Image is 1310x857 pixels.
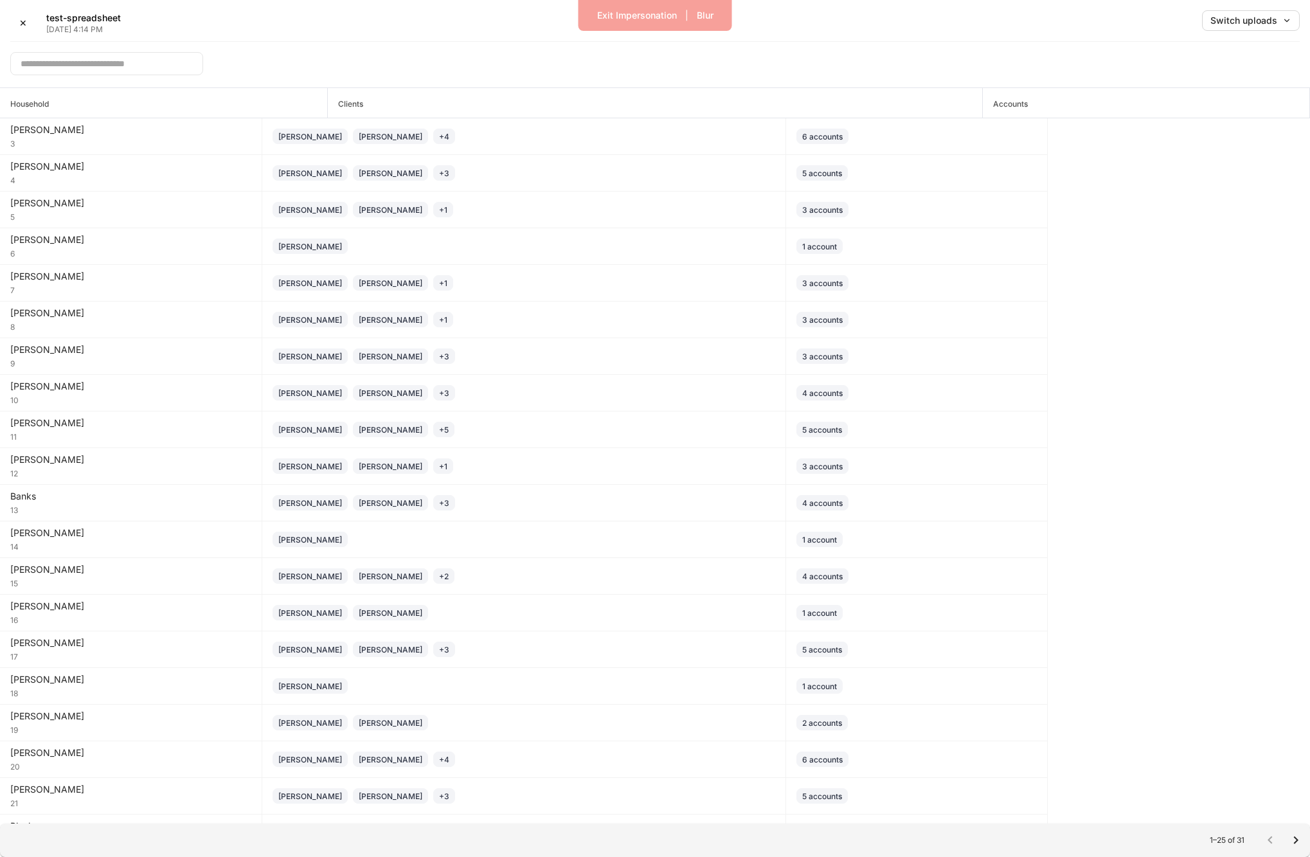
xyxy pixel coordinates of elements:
div: 15 [10,576,251,589]
p: [DATE] 4:14 PM [46,24,121,35]
div: 5 [10,210,251,222]
div: 8 [10,320,251,332]
div: + 3 [439,497,449,509]
div: 5 accounts [802,644,842,656]
div: [PERSON_NAME] [10,160,251,173]
div: [PERSON_NAME] [10,380,251,393]
div: [PERSON_NAME] [278,680,342,692]
div: [PERSON_NAME] [278,167,342,179]
div: 5 accounts [802,167,842,179]
h5: test-spreadsheet [46,12,121,24]
div: [PERSON_NAME] [10,343,251,356]
div: [PERSON_NAME] [278,790,342,802]
div: Black [10,820,251,833]
p: 1–25 of 31 [1210,835,1244,845]
div: Switch uploads [1210,16,1291,25]
div: [PERSON_NAME] [278,131,342,143]
div: [PERSON_NAME] [359,607,422,619]
div: [PERSON_NAME] [359,644,422,656]
div: 12 [10,466,251,479]
div: Exit Impersonation [597,11,677,20]
div: 14 [10,539,251,552]
div: 6 accounts [802,131,843,143]
div: [PERSON_NAME] [359,350,422,363]
div: + 4 [439,753,449,766]
div: 3 accounts [802,204,843,216]
div: [PERSON_NAME] [359,204,422,216]
div: [PERSON_NAME] [10,710,251,723]
div: [PERSON_NAME] [10,417,251,429]
div: + 3 [439,644,449,656]
div: [PERSON_NAME] [278,607,342,619]
div: [PERSON_NAME] [10,233,251,246]
div: + 3 [439,350,449,363]
div: [PERSON_NAME] [10,783,251,796]
button: Go to next page [1283,827,1309,853]
div: [PERSON_NAME] [278,387,342,399]
div: 18 [10,686,251,699]
div: [PERSON_NAME] [359,790,422,802]
div: [PERSON_NAME] [278,424,342,436]
div: [PERSON_NAME] [278,314,342,326]
div: 17 [10,649,251,662]
div: [PERSON_NAME] [278,644,342,656]
div: 3 [10,136,251,149]
div: [PERSON_NAME] [359,277,422,289]
div: 6 accounts [802,753,843,766]
div: 6 [10,246,251,259]
div: 19 [10,723,251,735]
div: [PERSON_NAME] [10,527,251,539]
button: ✕ [10,10,36,36]
div: [PERSON_NAME] [10,270,251,283]
div: 13 [10,503,251,516]
div: + 1 [439,460,447,473]
div: + 2 [439,570,449,582]
div: 20 [10,759,251,772]
div: [PERSON_NAME] [278,350,342,363]
div: [PERSON_NAME] [10,307,251,320]
div: [PERSON_NAME] [278,277,342,289]
div: 5 accounts [802,424,842,436]
div: 16 [10,613,251,626]
div: [PERSON_NAME] [359,167,422,179]
div: [PERSON_NAME] [278,570,342,582]
h6: Clients [328,98,363,110]
div: 3 accounts [802,277,843,289]
div: 4 [10,173,251,186]
div: [PERSON_NAME] [10,636,251,649]
div: [PERSON_NAME] [359,314,422,326]
div: [PERSON_NAME] [10,197,251,210]
div: 4 accounts [802,387,843,399]
h6: Accounts [983,98,1028,110]
div: [PERSON_NAME] [359,570,422,582]
div: [PERSON_NAME] [10,673,251,686]
div: [PERSON_NAME] [278,753,342,766]
div: 3 accounts [802,350,843,363]
div: + 5 [439,424,449,436]
div: [PERSON_NAME] [359,131,422,143]
div: + 1 [439,204,447,216]
button: Blur [688,5,722,26]
div: [PERSON_NAME] [359,424,422,436]
div: 1 account [802,607,837,619]
span: Clients [328,88,982,118]
div: 9 [10,356,251,369]
div: 4 accounts [802,497,843,509]
div: 3 accounts [802,460,843,473]
div: + 3 [439,790,449,802]
div: [PERSON_NAME] [10,563,251,576]
div: ✕ [19,19,27,28]
div: 1 account [802,534,837,546]
div: 1 account [802,240,837,253]
div: 2 accounts [802,717,842,729]
div: [PERSON_NAME] [278,204,342,216]
div: [PERSON_NAME] [359,717,422,729]
div: 7 [10,283,251,296]
div: Blur [697,11,713,20]
div: [PERSON_NAME] [359,753,422,766]
div: [PERSON_NAME] [359,497,422,509]
div: + 1 [439,314,447,326]
button: Exit Impersonation [589,5,685,26]
div: Banks [10,490,251,503]
div: 1 account [802,680,837,692]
